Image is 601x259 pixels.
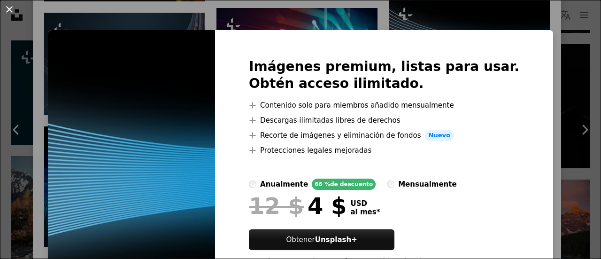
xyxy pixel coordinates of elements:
[249,58,519,92] h2: Imágenes premium, listas para usar. Obtén acceso ilimitado.
[315,235,357,244] strong: Unsplash+
[249,181,256,188] input: anualmente66 %de descuento
[249,229,394,250] button: ObtenerUnsplash+
[249,194,304,218] span: 12 $
[249,130,519,141] li: Recorte de imágenes y eliminación de fondos
[425,130,454,141] span: Nuevo
[350,208,380,216] span: al mes *
[249,115,519,126] li: Descargas ilimitadas libres de derechos
[312,179,376,190] div: 66 % de descuento
[350,199,380,208] span: USD
[398,179,456,190] div: mensualmente
[249,100,519,111] li: Contenido solo para miembros añadido mensualmente
[249,145,519,156] li: Protecciones legales mejoradas
[387,181,394,188] input: mensualmente
[260,179,308,190] div: anualmente
[249,194,347,218] div: 4 $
